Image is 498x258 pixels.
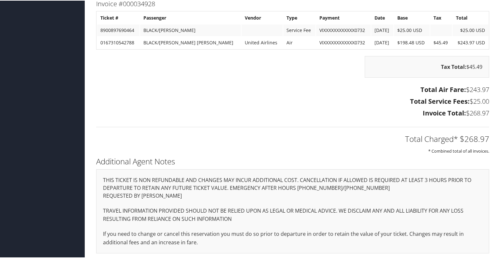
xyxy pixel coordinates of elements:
th: Date [371,11,393,23]
h3: $268.97 [96,108,489,117]
td: BLACK/[PERSON_NAME] [PERSON_NAME] [140,36,241,48]
td: Air [283,36,315,48]
td: $45.49 [430,36,452,48]
td: 8900897690464 [97,24,139,36]
th: Vendor [242,11,283,23]
td: $243.97 USD [453,36,488,48]
strong: Total Air Fare: [420,84,466,93]
th: Tax [430,11,452,23]
th: Ticket # [97,11,139,23]
p: REQUESTED BY [PERSON_NAME] [103,191,482,200]
th: Total [453,11,488,23]
td: 0167310542788 [97,36,139,48]
small: * Combined total of all invoices. [428,147,489,153]
h3: $25.00 [96,96,489,105]
strong: Tax Total: [441,63,466,70]
h3: $243.97 [96,84,489,94]
div: $45.49 [365,55,489,77]
strong: Total Service Fees: [410,96,470,105]
th: Base [394,11,430,23]
div: THIS TICKET IS NON REFUNDABLE AND CHANGES MAY INCUR ADDITIONAL COST. CANCELLATION IF ALLOWED IS R... [96,169,489,253]
td: $25.00 USD [453,24,488,36]
th: Passenger [140,11,241,23]
td: Service Fee [283,24,315,36]
td: $25.00 USD [394,24,430,36]
p: If you need to change or cancel this reservation you must do so prior to departure in order to re... [103,229,482,246]
td: [DATE] [371,36,393,48]
th: Payment [316,11,371,23]
td: VIXXXXXXXXXXXX0732 [316,36,371,48]
h2: Additional Agent Notes [96,155,489,166]
th: Type [283,11,315,23]
strong: Invoice Total: [423,108,466,117]
td: $198.48 USD [394,36,430,48]
td: BLACK/[PERSON_NAME] [140,24,241,36]
td: United Airlines [242,36,283,48]
h2: Total Charged* $268.97 [96,133,489,144]
td: [DATE] [371,24,393,36]
td: VIXXXXXXXXXXXX0732 [316,24,371,36]
p: TRAVEL INFORMATION PROVIDED SHOULD NOT BE RELIED UPON AS LEGAL OR MEDICAL ADVICE. WE DISCLAIM ANY... [103,206,482,223]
